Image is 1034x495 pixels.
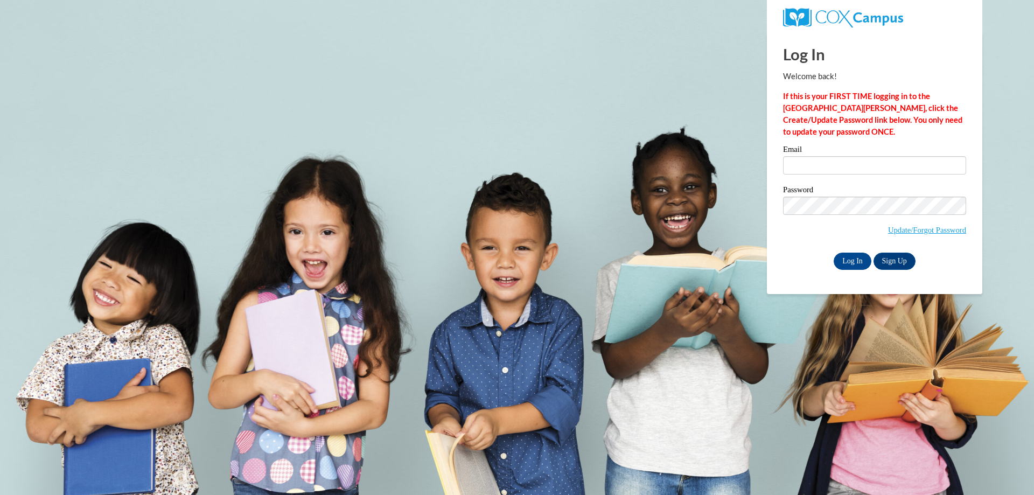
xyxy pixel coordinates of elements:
[783,145,966,156] label: Email
[783,12,903,22] a: COX Campus
[783,43,966,65] h1: Log In
[874,253,916,270] a: Sign Up
[783,71,966,82] p: Welcome back!
[783,186,966,197] label: Password
[834,253,871,270] input: Log In
[888,226,966,234] a: Update/Forgot Password
[783,8,903,27] img: COX Campus
[783,92,962,136] strong: If this is your FIRST TIME logging in to the [GEOGRAPHIC_DATA][PERSON_NAME], click the Create/Upd...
